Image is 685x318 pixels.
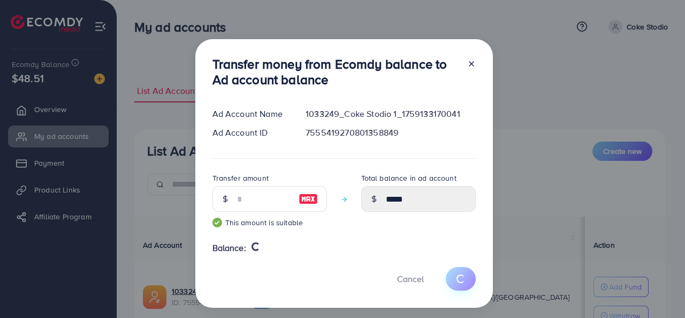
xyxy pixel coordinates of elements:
div: Ad Account Name [204,108,298,120]
span: Cancel [397,273,424,285]
div: 7555419270801358849 [297,127,484,139]
button: Cancel [384,267,437,290]
h3: Transfer money from Ecomdy balance to Ad account balance [212,56,459,87]
small: This amount is suitable [212,217,327,228]
img: guide [212,218,222,227]
div: 1033249_Coke Stodio 1_1759133170041 [297,108,484,120]
span: Balance: [212,242,246,254]
img: image [299,193,318,205]
div: Ad Account ID [204,127,298,139]
iframe: Chat [640,270,677,310]
label: Transfer amount [212,173,269,183]
label: Total balance in ad account [361,173,456,183]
